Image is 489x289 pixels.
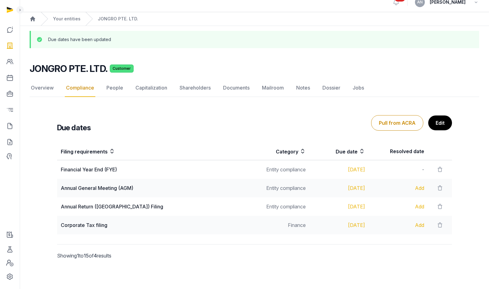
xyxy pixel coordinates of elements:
nav: Breadcrumb [20,12,489,26]
div: [DATE] [313,166,365,173]
a: Shareholders [178,79,212,97]
a: Overview [30,79,55,97]
h2: JONGRO PTE. LTD. [30,63,107,74]
div: Annual Return ([GEOGRAPHIC_DATA]) Filing [61,203,247,210]
div: Add [372,203,424,210]
div: [DATE] [313,184,365,192]
span: AN [417,0,423,4]
a: Capitalization [134,79,168,97]
a: JONGRO PTE. LTD. [98,16,138,22]
a: Notes [295,79,311,97]
p: Showing to of results [57,245,148,267]
td: Entity compliance [250,197,309,216]
nav: Tabs [30,79,479,97]
td: Entity compliance [250,160,309,179]
h3: Due dates [57,123,91,133]
a: Compliance [65,79,95,97]
span: 1 [77,253,79,259]
th: Due date [309,143,369,160]
a: Dossier [321,79,342,97]
th: Filing requirements [57,143,251,160]
div: Annual General Meeting (AGM) [61,184,247,192]
span: 4 [94,253,97,259]
div: - [372,166,424,173]
td: Finance [250,216,309,234]
button: Pull from ACRA [371,115,423,131]
a: Edit [428,115,452,130]
div: [DATE] [313,221,365,229]
div: Add [372,221,424,229]
a: Mailroom [261,79,285,97]
a: Documents [222,79,251,97]
div: Financial Year End (FYE) [61,166,247,173]
div: [DATE] [313,203,365,210]
span: 15 [84,253,89,259]
a: People [105,79,124,97]
td: Entity compliance [250,179,309,197]
div: Add [372,184,424,192]
span: Customer [110,65,134,73]
th: Resolved date [369,143,428,160]
div: Corporate Tax filing [61,221,247,229]
a: Your entities [53,16,81,22]
p: Due dates have been updated [48,36,111,43]
th: Category [250,143,309,160]
a: Jobs [351,79,365,97]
